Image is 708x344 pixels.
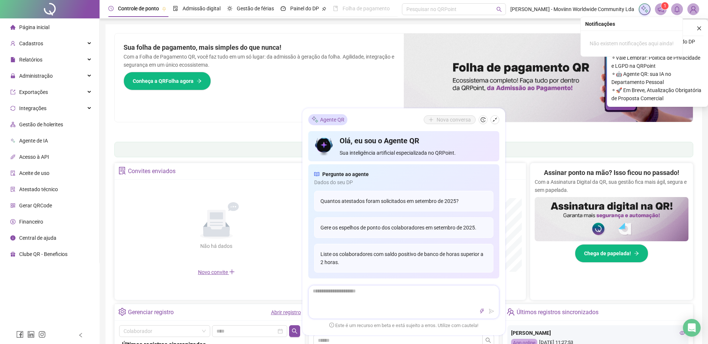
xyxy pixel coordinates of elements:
div: Quantos atestados foram solicitados em setembro de 2025? [314,191,493,211]
span: Conheça a QRFolha agora [133,77,194,85]
span: facebook [16,331,24,338]
div: Gerenciar registro [128,306,174,319]
button: Conheça a QRFolha agora [124,72,211,90]
span: instagram [38,331,46,338]
span: Controle de ponto [118,6,159,11]
span: team [507,308,514,316]
span: file-done [173,6,178,11]
span: search [485,337,491,343]
div: Últimos registros sincronizados [517,306,598,319]
span: history [480,117,486,122]
span: Cadastros [19,41,43,46]
span: Gestão de holerites [19,122,63,127]
span: Página inicial [19,24,49,30]
span: Este é um recurso em beta e está sujeito a erros. Utilize com cautela! [329,322,478,329]
h2: Assinar ponto na mão? Isso ficou no passado! [544,168,679,178]
span: Gestão de férias [237,6,274,11]
span: setting [118,308,126,316]
span: arrow-right [197,78,202,84]
div: Notificações [585,20,678,28]
span: Admissão digital [183,6,221,11]
span: eye [680,330,685,336]
span: close [697,26,702,31]
img: sparkle-icon.fc2bf0ac1784a2077858766a79e2daf3.svg [311,116,319,123]
span: arrow-right [634,251,639,256]
h2: Sua folha de pagamento, mais simples do que nunca! [124,42,395,53]
span: shrink [492,117,497,122]
div: Open Intercom Messenger [683,319,701,337]
span: ⚬ Vale Lembrar: Política de Privacidade e LGPD na QRPoint [611,54,704,70]
p: Com a Folha de Pagamento QR, você faz tudo em um só lugar: da admissão à geração da folha. Agilid... [124,53,395,69]
img: sparkle-icon.fc2bf0ac1784a2077858766a79e2daf3.svg [641,5,649,13]
span: dashboard [281,6,286,11]
h4: Olá, eu sou o Agente QR [340,136,493,146]
button: Chega de papelada! [575,244,648,263]
img: icon [314,136,334,157]
span: Central de ajuda [19,235,56,241]
span: Dados do seu DP [314,178,493,186]
span: Administração [19,73,53,79]
span: left [78,333,83,338]
span: solution [10,187,15,192]
span: Sua inteligência artificial especializada no QRPoint. [340,149,493,157]
span: sun [227,6,232,11]
span: Chega de papelada! [584,249,631,257]
div: Não há dados [183,242,250,250]
span: linkedin [27,331,35,338]
span: Agente de IA [19,138,48,144]
div: [PERSON_NAME] [511,329,685,337]
span: read [314,170,319,178]
span: solution [118,167,126,175]
span: Gerar QRCode [19,203,52,208]
span: 1 [664,3,666,8]
span: qrcode [10,203,15,208]
span: dollar [10,219,15,224]
div: Agente QR [308,114,347,125]
sup: 1 [661,2,669,10]
span: search [292,328,298,334]
span: audit [10,171,15,176]
button: thunderbolt [478,307,486,316]
span: Pergunte ao agente [322,170,369,178]
span: export [10,89,15,95]
div: Liste os colaboradores com saldo positivo de banco de horas superior a 2 horas. [314,244,493,273]
div: Convites enviados [128,165,176,178]
span: apartment [10,122,15,127]
span: ⚬ 🤖 Agente QR: sua IA no Departamento Pessoal [611,70,704,86]
p: Com a Assinatura Digital da QR, sua gestão fica mais ágil, segura e sem papelada. [535,178,688,194]
span: user-add [10,41,15,46]
span: Clube QR - Beneficios [19,251,67,257]
span: plus [229,269,235,275]
span: Novo convite [198,269,235,275]
span: clock-circle [108,6,114,11]
span: Folha de pagamento [343,6,390,11]
span: gift [10,252,15,257]
span: ⚬ 🚀 Em Breve, Atualização Obrigatória de Proposta Comercial [611,86,704,102]
span: pushpin [162,7,166,11]
span: exclamation-circle [329,323,334,327]
span: pushpin [322,7,326,11]
span: search [496,7,502,12]
span: Exportações [19,89,48,95]
span: book [333,6,338,11]
span: lock [10,73,15,78]
span: notification [657,6,664,13]
span: home [10,25,15,30]
span: Atestado técnico [19,186,58,192]
span: Acesso à API [19,154,49,160]
span: Integrações [19,105,46,111]
img: banner%2F02c71560-61a6-44d4-94b9-c8ab97240462.png [535,197,688,241]
span: Não existem notificações aqui ainda! [590,41,674,46]
span: Painel do DP [290,6,319,11]
span: thunderbolt [479,309,485,314]
span: Aceite de uso [19,170,49,176]
span: file [10,57,15,62]
img: banner%2F8d14a306-6205-4263-8e5b-06e9a85ad873.png [404,34,693,122]
div: Gere os espelhos de ponto dos colaboradores em setembro de 2025. [314,217,493,238]
span: bell [674,6,680,13]
span: [PERSON_NAME] - Moviinn Worldwide Community Lda [510,5,634,13]
img: 77778 [688,4,699,15]
span: info-circle [10,235,15,241]
span: Financeiro [19,219,43,225]
button: Nova conversa [424,115,476,124]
